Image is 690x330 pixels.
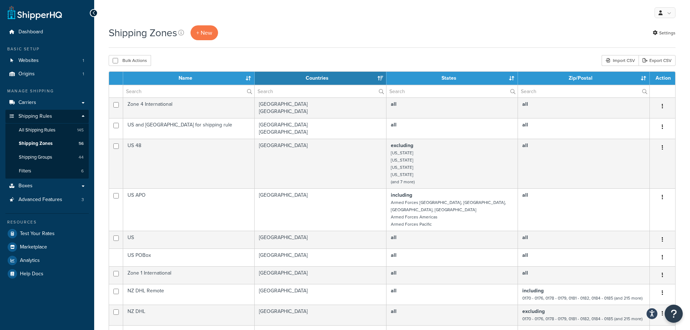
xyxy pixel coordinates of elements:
[5,151,89,164] li: Shipping Groups
[81,197,84,203] span: 3
[19,168,31,174] span: Filters
[391,179,415,185] small: (and 7 more)
[518,72,650,85] th: Zip/Postal: activate to sort column ascending
[391,191,412,199] b: including
[5,88,89,94] div: Manage Shipping
[18,183,33,189] span: Boxes
[255,284,386,305] td: [GEOGRAPHIC_DATA]
[522,251,528,259] b: all
[5,54,89,67] li: Websites
[391,234,397,241] b: all
[5,179,89,193] a: Boxes
[18,100,36,106] span: Carriers
[391,171,413,178] small: [US_STATE]
[196,29,212,37] span: + New
[522,295,643,301] small: 0170 - 0176, 0178 - 0179, 0181 - 0182, 0184 - 0185 (and 215 more)
[5,267,89,280] a: Help Docs
[20,231,55,237] span: Test Your Rates
[255,118,386,139] td: [GEOGRAPHIC_DATA] [GEOGRAPHIC_DATA]
[19,154,52,160] span: Shipping Groups
[391,142,413,149] b: excluding
[20,258,40,264] span: Analytics
[522,316,643,322] small: 0170 - 0176, 0178 - 0179, 0181 - 0182, 0184 - 0185 (and 215 more)
[5,54,89,67] a: Websites 1
[18,71,35,77] span: Origins
[522,121,528,129] b: all
[5,124,89,137] a: All Shipping Rules 145
[18,197,62,203] span: Advanced Features
[5,254,89,267] a: Analytics
[391,308,397,315] b: all
[123,305,255,325] td: NZ DHL
[79,141,84,147] span: 56
[391,287,397,295] b: all
[391,214,438,220] small: Armed Forces Americas
[5,137,89,150] a: Shipping Zones 56
[18,113,52,120] span: Shipping Rules
[20,244,47,250] span: Marketplace
[20,271,43,277] span: Help Docs
[391,221,432,227] small: Armed Forces Pacific
[79,154,84,160] span: 44
[255,139,386,188] td: [GEOGRAPHIC_DATA]
[255,97,386,118] td: [GEOGRAPHIC_DATA] [GEOGRAPHIC_DATA]
[5,193,89,206] a: Advanced Features 3
[5,46,89,52] div: Basic Setup
[391,199,506,213] small: Armed Forces [GEOGRAPHIC_DATA], [GEOGRAPHIC_DATA], [GEOGRAPHIC_DATA], [GEOGRAPHIC_DATA]
[5,137,89,150] li: Shipping Zones
[255,266,386,284] td: [GEOGRAPHIC_DATA]
[5,241,89,254] a: Marketplace
[5,164,89,178] li: Filters
[391,157,413,163] small: [US_STATE]
[123,188,255,231] td: US APO
[123,284,255,305] td: NZ DHL Remote
[123,85,254,97] input: Search
[522,308,545,315] b: excluding
[665,305,683,323] button: Open Resource Center
[5,124,89,137] li: All Shipping Rules
[255,305,386,325] td: [GEOGRAPHIC_DATA]
[5,96,89,109] li: Carriers
[5,67,89,81] li: Origins
[123,231,255,248] td: US
[522,100,528,108] b: all
[77,127,84,133] span: 145
[18,58,39,64] span: Websites
[83,58,84,64] span: 1
[522,287,544,295] b: including
[123,118,255,139] td: US and [GEOGRAPHIC_DATA] for shipping rule
[123,248,255,266] td: US POBox
[653,28,676,38] a: Settings
[5,227,89,240] a: Test Your Rates
[19,141,53,147] span: Shipping Zones
[5,25,89,39] a: Dashboard
[522,142,528,149] b: all
[8,5,62,20] a: ShipperHQ Home
[83,71,84,77] span: 1
[123,266,255,284] td: Zone 1 International
[255,188,386,231] td: [GEOGRAPHIC_DATA]
[109,55,151,66] button: Bulk Actions
[123,139,255,188] td: US 48
[5,151,89,164] a: Shipping Groups 44
[522,234,528,241] b: all
[386,72,518,85] th: States: activate to sort column ascending
[109,26,177,40] h1: Shipping Zones
[123,72,255,85] th: Name: activate to sort column ascending
[391,121,397,129] b: all
[522,269,528,277] b: all
[5,219,89,225] div: Resources
[5,110,89,123] a: Shipping Rules
[255,248,386,266] td: [GEOGRAPHIC_DATA]
[391,100,397,108] b: all
[123,97,255,118] td: Zone 4 International
[639,55,676,66] a: Export CSV
[5,110,89,179] li: Shipping Rules
[19,127,55,133] span: All Shipping Rules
